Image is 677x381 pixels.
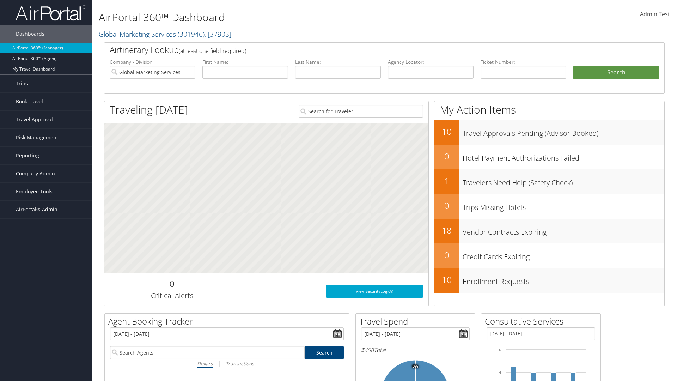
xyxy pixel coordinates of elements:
span: Company Admin [16,165,55,182]
span: Employee Tools [16,183,53,200]
h2: 0 [434,249,459,261]
h3: Vendor Contracts Expiring [463,224,664,237]
span: Dashboards [16,25,44,43]
input: Search for Traveler [299,105,423,118]
h2: 18 [434,224,459,236]
img: airportal-logo.png [16,5,86,21]
h2: 0 [434,150,459,162]
a: 0Hotel Payment Authorizations Failed [434,145,664,169]
i: Dollars [197,360,213,367]
a: 10Travel Approvals Pending (Advisor Booked) [434,120,664,145]
label: Ticket Number: [481,59,566,66]
span: AirPortal® Admin [16,201,57,218]
span: , [ 37903 ] [205,29,231,39]
h2: 0 [434,200,459,212]
h2: 0 [110,278,234,290]
h1: AirPortal 360™ Dashboard [99,10,480,25]
span: (at least one field required) [179,47,246,55]
div: | [110,359,344,368]
tspan: 0% [413,364,418,369]
span: Admin Test [640,10,670,18]
span: Trips [16,75,28,92]
button: Search [573,66,659,80]
h2: 10 [434,126,459,138]
h2: Travel Spend [359,315,475,327]
h3: Trips Missing Hotels [463,199,664,212]
h2: Airtinerary Lookup [110,44,612,56]
h2: 10 [434,274,459,286]
h3: Credit Cards Expiring [463,248,664,262]
label: Last Name: [295,59,381,66]
a: 18Vendor Contracts Expiring [434,219,664,243]
tspan: 4 [499,370,501,375]
h6: Total [361,346,470,354]
h2: 1 [434,175,459,187]
span: Travel Approval [16,111,53,128]
span: $458 [361,346,374,354]
h3: Critical Alerts [110,291,234,301]
input: Search Agents [110,346,305,359]
h3: Enrollment Requests [463,273,664,286]
span: Risk Management [16,129,58,146]
a: 10Enrollment Requests [434,268,664,293]
a: Search [305,346,344,359]
i: Transactions [226,360,254,367]
h1: Traveling [DATE] [110,102,188,117]
h1: My Action Items [434,102,664,117]
h3: Hotel Payment Authorizations Failed [463,150,664,163]
a: 0Credit Cards Expiring [434,243,664,268]
span: Reporting [16,147,39,164]
a: View SecurityLogic® [326,285,423,298]
span: Book Travel [16,93,43,110]
label: First Name: [202,59,288,66]
h3: Travel Approvals Pending (Advisor Booked) [463,125,664,138]
a: 0Trips Missing Hotels [434,194,664,219]
span: ( 301946 ) [178,29,205,39]
h2: Agent Booking Tracker [108,315,349,327]
a: Global Marketing Services [99,29,231,39]
h2: Consultative Services [485,315,600,327]
a: 1Travelers Need Help (Safety Check) [434,169,664,194]
h3: Travelers Need Help (Safety Check) [463,174,664,188]
label: Agency Locator: [388,59,474,66]
a: Admin Test [640,4,670,25]
label: Company - Division: [110,59,195,66]
tspan: 6 [499,348,501,352]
